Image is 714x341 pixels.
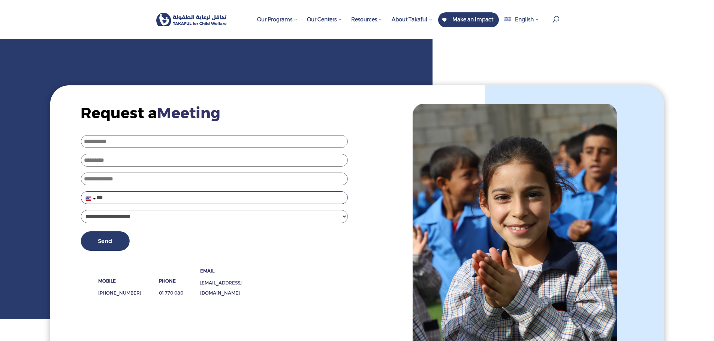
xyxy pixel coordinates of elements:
[438,12,499,27] a: Make an impact
[200,278,242,298] p: [EMAIL_ADDRESS][DOMAIN_NAME]
[501,12,542,39] a: English
[303,12,346,39] a: Our Centers
[81,103,348,127] h2: Request a
[392,16,433,23] span: About Takaful
[81,231,129,251] button: Send
[98,278,116,284] a: MOBILE
[452,16,493,23] span: Make an impact
[253,12,301,39] a: Our Programs
[388,12,436,39] a: About Takaful
[98,288,141,298] p: [PHONE_NUMBER]
[159,288,183,298] p: 01 770 080
[515,16,534,23] span: English
[351,16,382,23] span: Resources
[257,16,298,23] span: Our Programs
[200,268,214,274] a: EMAIL
[156,13,227,26] img: Takaful
[307,16,342,23] span: Our Centers
[159,278,176,284] a: PHONE
[157,104,220,122] span: Meeting
[347,12,386,39] a: Resources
